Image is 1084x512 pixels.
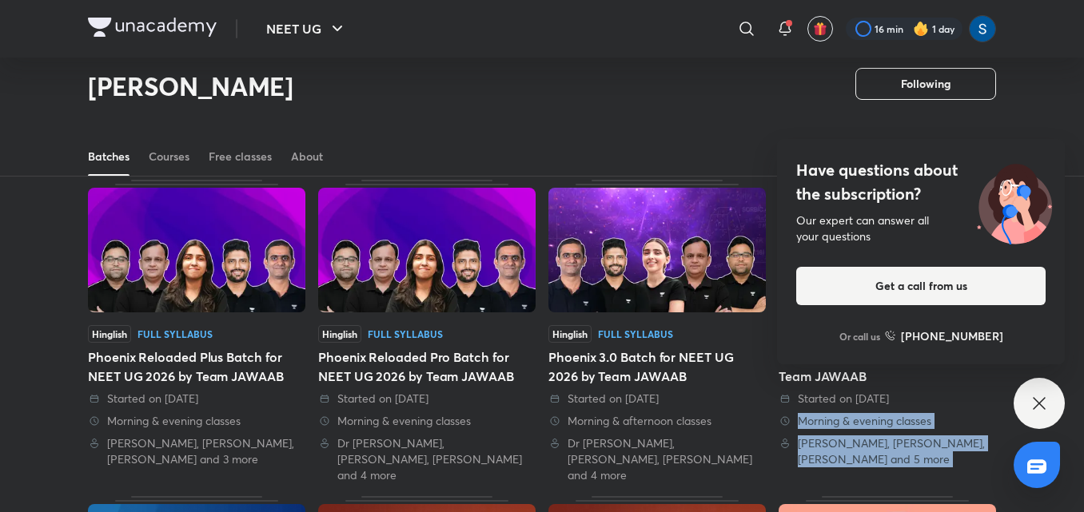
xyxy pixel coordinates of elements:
a: Courses [149,137,189,176]
h6: [PHONE_NUMBER] [901,327,1003,344]
a: Company Logo [88,18,217,41]
p: Or call us [839,329,880,343]
div: Free classes [209,149,272,165]
button: NEET UG [257,13,357,45]
button: Get a call from us [796,267,1046,305]
a: About [291,137,323,176]
div: Morning & evening classes [318,413,536,429]
div: Morning & evening classes [779,413,996,429]
a: Free classes [209,137,272,176]
div: Started on 28 Jun 2025 [88,391,305,407]
div: Full Syllabus [137,329,213,339]
span: Hinglish [548,325,592,343]
img: streak [913,21,929,37]
span: Hinglish [318,325,361,343]
div: Prateek Jain, Dr. Rakshita Singh, Ramesh Sharda and 3 more [88,435,305,467]
div: Our expert can answer all your questions [796,212,1046,244]
a: Batches [88,137,130,176]
div: Started on 28 Jun 2025 [318,391,536,407]
img: Thumbnail [318,188,536,312]
span: Following [901,76,950,92]
div: Phoenix 3.0 Batch for NEET UG 2026 by Team JAWAAB [548,180,766,482]
img: Saloni Chaudhary [969,15,996,42]
img: Thumbnail [88,188,305,312]
div: Started on 27 Jun 2025 [548,391,766,407]
div: Batches [88,149,130,165]
div: Full Syllabus [368,329,443,339]
div: Phoenix Reloaded Plus Batch for NEET UG 2026 by Team JAWAAB [88,347,305,386]
div: Morning & afternoon classes [548,413,766,429]
h2: [PERSON_NAME] [88,70,293,102]
div: Courses [149,149,189,165]
div: Morning & evening classes [88,413,305,429]
button: Following [855,68,996,100]
div: Dr S K Singh, Prateek Jain, Dr. Rakshita Singh and 4 more [318,435,536,483]
div: Phoenix Reloaded Plus Batch for NEET UG 2026 by Team JAWAAB [88,180,305,482]
div: Phoenix 3.0 Batch for NEET UG 2026 by Team JAWAAB [548,347,766,386]
div: Prateek Jain, Dr. Rakshita Singh, Ramesh Sharda and 5 more [779,435,996,467]
div: Dr S K Singh, Prateek Jain, Dr. Rakshita Singh and 4 more [548,435,766,483]
img: Thumbnail [548,188,766,312]
span: Hinglish [88,325,131,343]
h4: Have questions about the subscription? [796,158,1046,206]
div: About [291,149,323,165]
img: ttu_illustration_new.svg [964,158,1065,244]
img: avatar [813,22,827,36]
button: avatar [807,16,833,42]
div: Phoenix Reloaded Pro Batch for NEET UG 2026 by Team JAWAAB [318,180,536,482]
img: Company Logo [88,18,217,37]
a: [PHONE_NUMBER] [885,327,1003,344]
div: Started on 21 May 2025 [779,391,996,407]
div: Full Syllabus [598,329,673,339]
div: Phoenix 2.O Batch for NEET UG by Team JAWAAB [779,347,996,386]
div: Phoenix Reloaded Pro Batch for NEET UG 2026 by Team JAWAAB [318,347,536,386]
